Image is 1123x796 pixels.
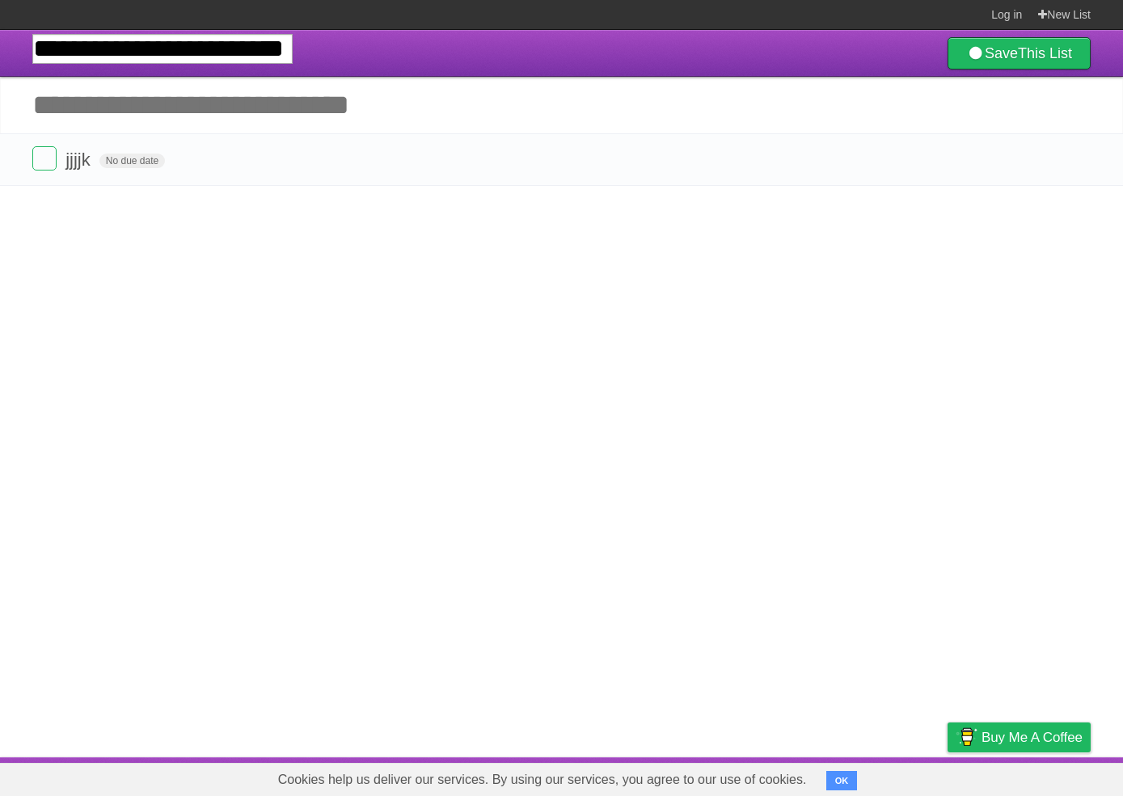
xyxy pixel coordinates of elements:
a: SaveThis List [948,37,1091,69]
b: This List [1018,45,1072,61]
button: OK [826,771,858,790]
label: Done [32,146,57,171]
span: jjjjk [65,150,95,170]
span: Buy me a coffee [982,723,1083,752]
a: Terms [872,761,907,792]
a: Privacy [927,761,969,792]
a: Suggest a feature [989,761,1091,792]
span: Cookies help us deliver our services. By using our services, you agree to our use of cookies. [262,764,823,796]
img: Buy me a coffee [956,723,977,751]
a: Developers [786,761,851,792]
a: Buy me a coffee [948,722,1091,752]
a: About [732,761,766,792]
span: No due date [99,154,165,168]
